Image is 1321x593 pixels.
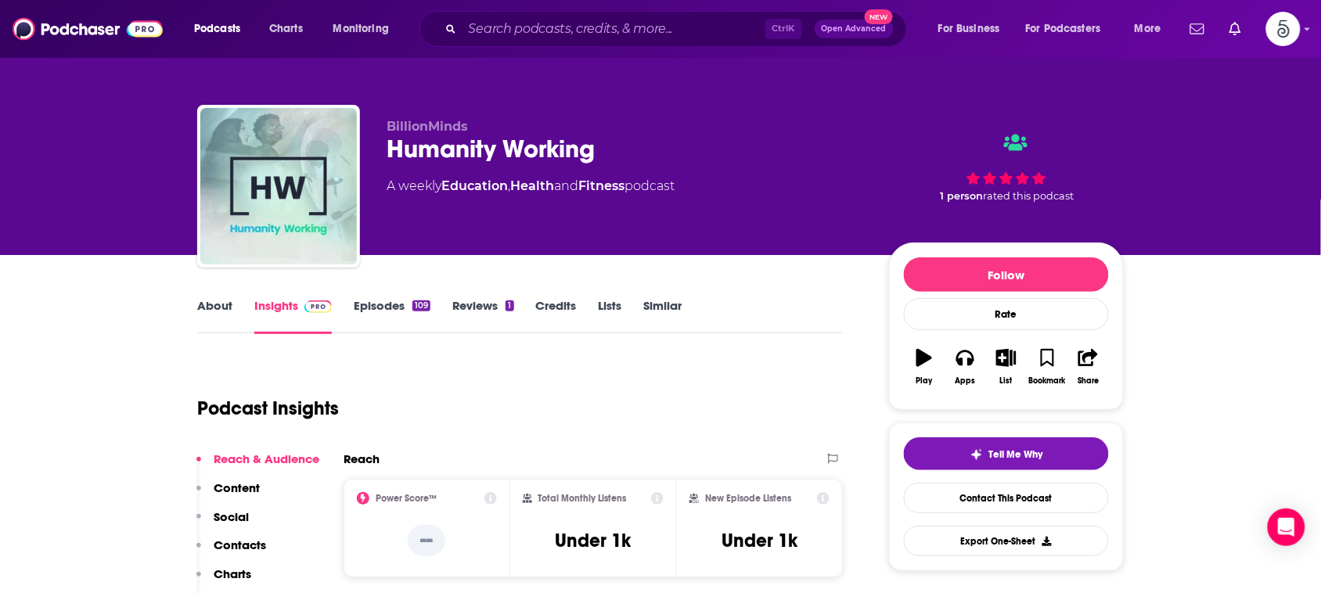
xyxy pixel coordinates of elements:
div: A weekly podcast [387,177,675,196]
button: tell me why sparkleTell Me Why [904,437,1109,470]
a: Reviews1 [452,298,513,334]
span: Podcasts [194,18,240,40]
div: Play [916,376,933,386]
a: Similar [644,298,682,334]
span: Open Advanced [822,25,887,33]
button: Share [1068,339,1109,395]
h2: New Episode Listens [705,493,791,504]
span: Charts [269,18,303,40]
button: Open AdvancedNew [815,20,894,38]
button: open menu [1124,16,1181,41]
span: Monitoring [333,18,389,40]
div: Share [1078,376,1099,386]
p: Reach & Audience [214,451,319,466]
button: List [986,339,1027,395]
h2: Reach [344,451,380,466]
img: Humanity Working [200,108,357,264]
h2: Power Score™ [376,493,437,504]
span: New [865,9,893,24]
a: Lists [599,298,622,334]
a: Health [510,178,554,193]
a: Fitness [578,178,625,193]
button: Follow [904,257,1109,292]
p: -- [408,525,445,556]
button: Play [904,339,945,395]
div: Bookmark [1029,376,1066,386]
span: rated this podcast [984,190,1074,202]
div: Rate [904,298,1109,330]
button: Content [196,480,260,509]
h2: Total Monthly Listens [538,493,627,504]
span: For Podcasters [1026,18,1101,40]
span: Ctrl K [765,19,802,39]
div: Apps [956,376,976,386]
button: Social [196,509,249,538]
img: tell me why sparkle [970,448,983,461]
span: , [508,178,510,193]
a: Charts [259,16,312,41]
img: User Profile [1266,12,1301,46]
button: Reach & Audience [196,451,319,480]
span: BillionMinds [387,119,468,134]
span: Tell Me Why [989,448,1043,461]
span: and [554,178,578,193]
a: Contact This Podcast [904,483,1109,513]
h1: Podcast Insights [197,397,339,420]
button: open menu [183,16,261,41]
a: Show notifications dropdown [1223,16,1247,42]
div: List [1000,376,1013,386]
div: 1 [506,300,513,311]
div: 109 [412,300,430,311]
p: Charts [214,566,251,581]
button: Apps [945,339,985,395]
a: Education [441,178,508,193]
button: open menu [1016,16,1124,41]
button: open menu [927,16,1020,41]
span: For Business [938,18,1000,40]
p: Content [214,480,260,495]
a: Show notifications dropdown [1184,16,1211,42]
button: Export One-Sheet [904,526,1109,556]
input: Search podcasts, credits, & more... [463,16,765,41]
div: 1 personrated this podcast [889,119,1124,216]
button: Contacts [196,537,266,566]
div: Search podcasts, credits, & more... [434,11,922,47]
button: open menu [322,16,409,41]
span: More [1135,18,1161,40]
img: Podchaser Pro [304,300,332,313]
a: About [197,298,232,334]
div: Open Intercom Messenger [1268,509,1305,546]
a: Episodes109 [354,298,430,334]
img: Podchaser - Follow, Share and Rate Podcasts [13,14,163,44]
p: Social [214,509,249,524]
p: Contacts [214,537,266,552]
h3: Under 1k [722,529,797,552]
a: InsightsPodchaser Pro [254,298,332,334]
span: 1 person [941,190,984,202]
span: Logged in as Spiral5-G2 [1266,12,1301,46]
button: Show profile menu [1266,12,1301,46]
a: Credits [536,298,577,334]
h3: Under 1k [555,529,631,552]
button: Bookmark [1027,339,1067,395]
